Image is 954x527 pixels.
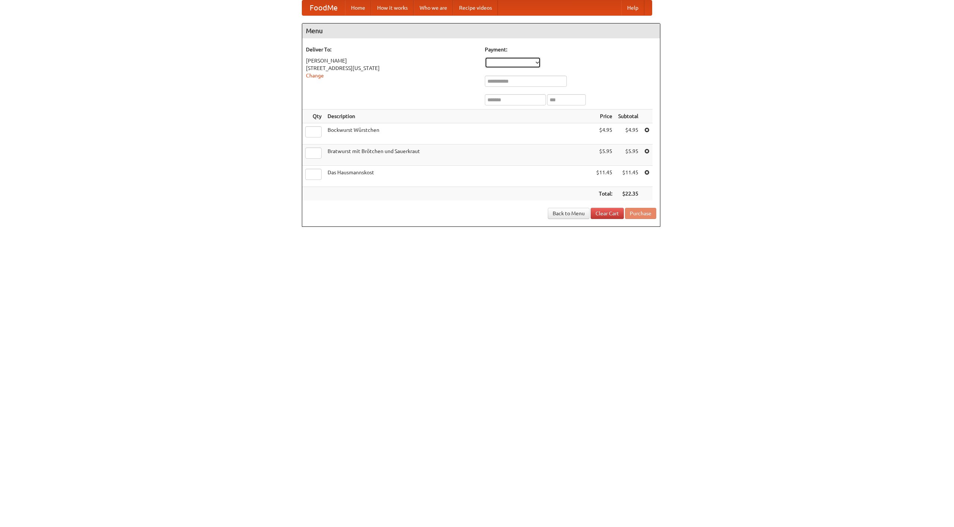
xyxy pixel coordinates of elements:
[591,208,624,219] a: Clear Cart
[615,109,641,123] th: Subtotal
[593,123,615,145] td: $4.95
[615,166,641,187] td: $11.45
[414,0,453,15] a: Who we are
[593,187,615,201] th: Total:
[345,0,371,15] a: Home
[625,208,656,219] button: Purchase
[306,57,477,64] div: [PERSON_NAME]
[485,46,656,53] h5: Payment:
[325,123,593,145] td: Bockwurst Würstchen
[306,46,477,53] h5: Deliver To:
[325,145,593,166] td: Bratwurst mit Brötchen und Sauerkraut
[302,23,660,38] h4: Menu
[306,73,324,79] a: Change
[548,208,590,219] a: Back to Menu
[615,187,641,201] th: $22.35
[302,109,325,123] th: Qty
[306,64,477,72] div: [STREET_ADDRESS][US_STATE]
[302,0,345,15] a: FoodMe
[621,0,644,15] a: Help
[615,145,641,166] td: $5.95
[325,166,593,187] td: Das Hausmannskost
[615,123,641,145] td: $4.95
[593,166,615,187] td: $11.45
[325,109,593,123] th: Description
[593,145,615,166] td: $5.95
[371,0,414,15] a: How it works
[593,109,615,123] th: Price
[453,0,498,15] a: Recipe videos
